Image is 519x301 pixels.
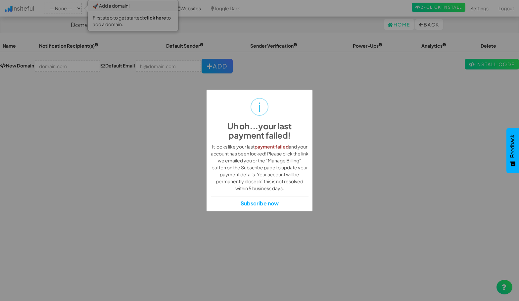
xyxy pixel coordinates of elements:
[211,143,308,192] div: It looks like your last and your account has been locked! Please click the link we emailed you or...
[241,200,279,207] a: Subscribe now
[255,144,289,150] strong: payment failed
[506,128,519,173] button: Feedback - Show survey
[258,99,261,115] div: i
[510,135,516,158] span: Feedback
[211,122,308,140] h2: Uh oh...your last payment failed!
